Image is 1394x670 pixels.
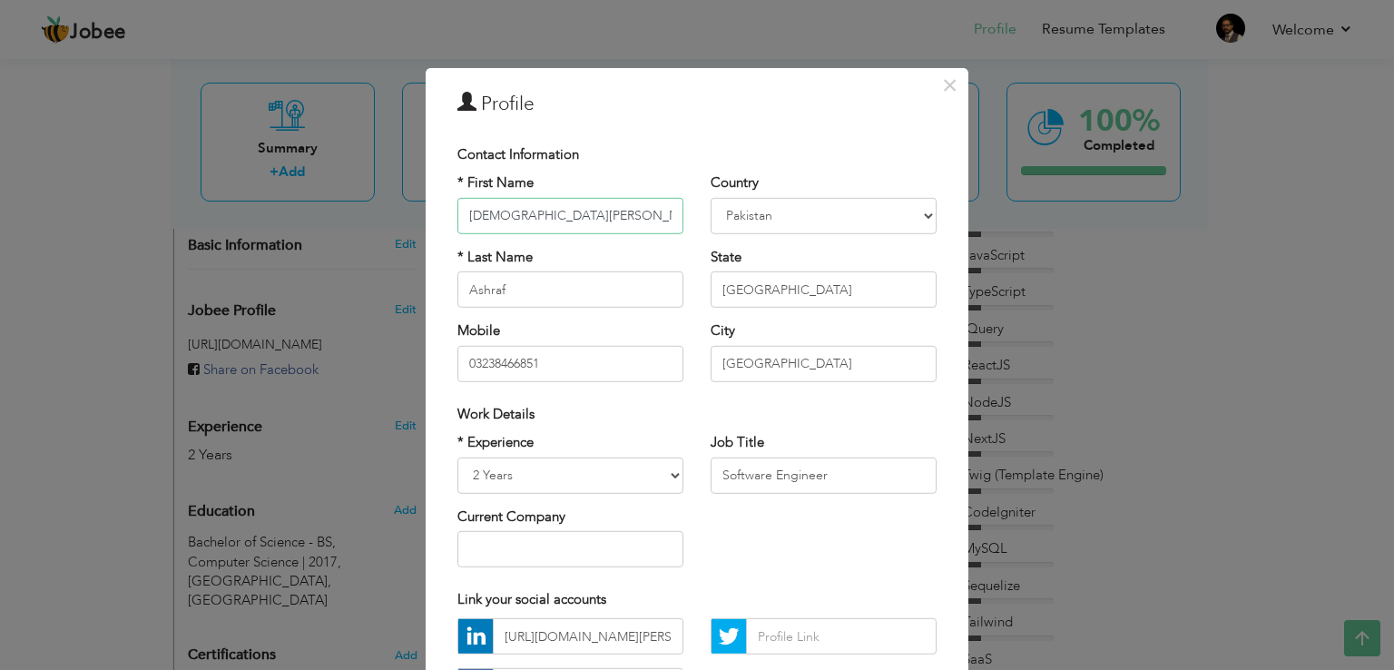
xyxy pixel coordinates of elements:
label: * Last Name [457,248,533,267]
img: linkedin [458,619,493,654]
label: State [711,248,741,267]
label: Current Company [457,507,565,526]
label: Country [711,173,759,192]
img: Twitter [712,619,746,654]
h3: Profile [457,91,937,118]
span: × [942,69,957,102]
input: Profile Link [746,618,937,655]
label: City [711,321,735,340]
input: Profile Link [493,618,683,655]
label: * Experience [457,433,534,452]
span: Work Details [457,404,535,422]
span: Link your social accounts [457,590,606,608]
span: Contact Information [457,145,579,163]
label: Mobile [457,321,500,340]
label: Job Title [711,433,764,452]
label: * First Name [457,173,534,192]
button: Close [935,71,964,100]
